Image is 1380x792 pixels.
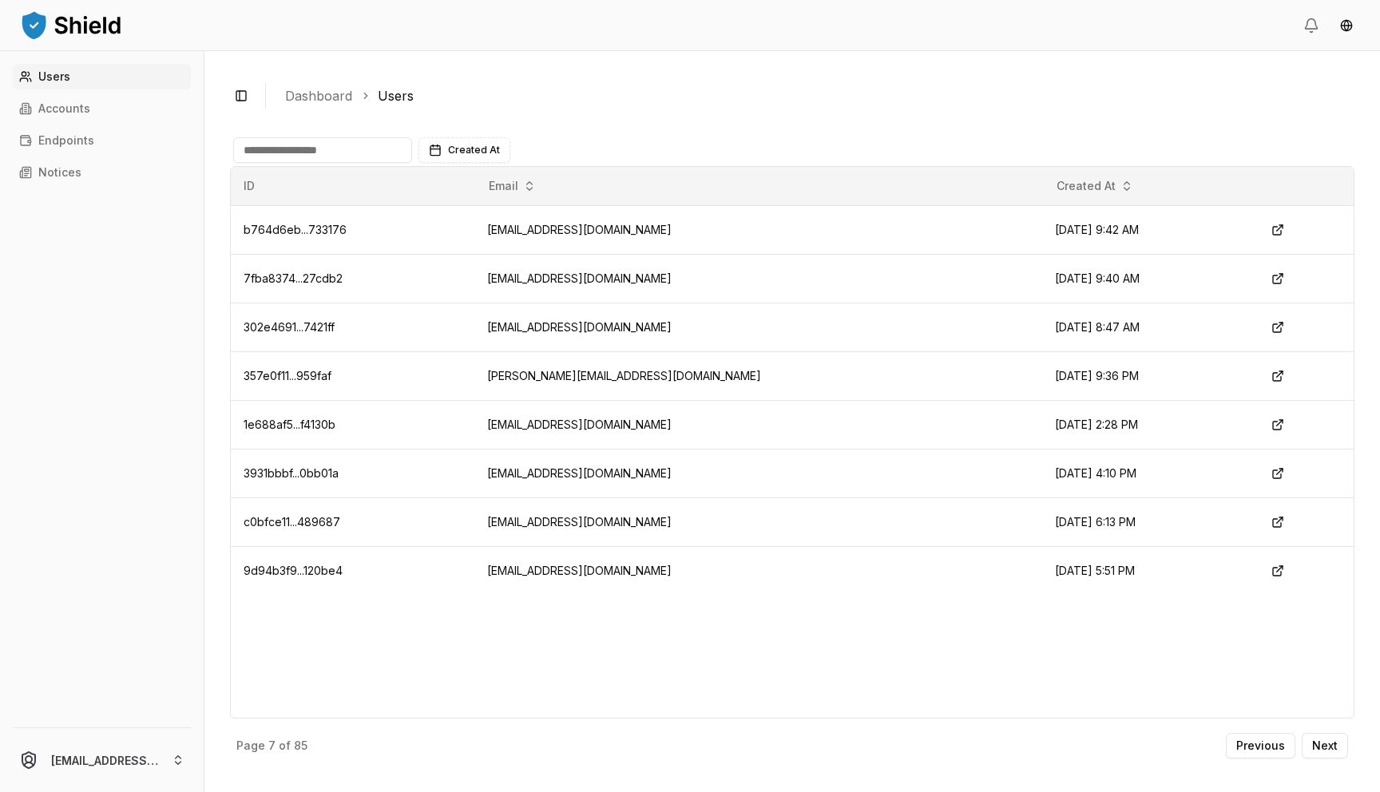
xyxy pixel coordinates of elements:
a: Accounts [13,96,191,121]
button: Next [1302,733,1348,758]
span: [DATE] 6:13 PM [1055,515,1136,529]
th: ID [231,167,474,205]
p: Page [236,740,265,751]
td: [PERSON_NAME][EMAIL_ADDRESS][DOMAIN_NAME] [474,351,1042,400]
span: [DATE] 5:51 PM [1055,564,1135,577]
td: [EMAIL_ADDRESS][DOMAIN_NAME] [474,449,1042,497]
button: Previous [1226,733,1295,758]
span: b764d6eb...733176 [244,223,347,236]
button: Created At [418,137,510,163]
button: [EMAIL_ADDRESS][DOMAIN_NAME] [6,735,197,786]
span: 357e0f11...959faf [244,369,331,382]
button: Created At [1050,173,1140,199]
span: [DATE] 2:28 PM [1055,418,1138,431]
nav: breadcrumb [285,86,1342,105]
span: 1e688af5...f4130b [244,418,335,431]
span: [DATE] 9:40 AM [1055,271,1140,285]
a: Endpoints [13,128,191,153]
button: Email [482,173,542,199]
td: [EMAIL_ADDRESS][DOMAIN_NAME] [474,205,1042,254]
p: Previous [1236,740,1285,751]
a: Dashboard [285,86,352,105]
span: 7fba8374...27cdb2 [244,271,343,285]
td: [EMAIL_ADDRESS][DOMAIN_NAME] [474,546,1042,595]
p: Accounts [38,103,90,114]
span: [DATE] 9:42 AM [1055,223,1139,236]
span: c0bfce11...489687 [244,515,340,529]
span: 9d94b3f9...120be4 [244,564,343,577]
p: Endpoints [38,135,94,146]
span: [DATE] 9:36 PM [1055,369,1139,382]
td: [EMAIL_ADDRESS][DOMAIN_NAME] [474,400,1042,449]
a: Users [13,64,191,89]
span: [DATE] 8:47 AM [1055,320,1140,334]
td: [EMAIL_ADDRESS][DOMAIN_NAME] [474,254,1042,303]
p: 7 [268,740,276,751]
p: [EMAIL_ADDRESS][DOMAIN_NAME] [51,752,159,769]
span: Created At [448,144,500,156]
p: Notices [38,167,81,178]
p: of [279,740,291,751]
span: 3931bbbf...0bb01a [244,466,339,480]
span: [DATE] 4:10 PM [1055,466,1136,480]
a: Notices [13,160,191,185]
td: [EMAIL_ADDRESS][DOMAIN_NAME] [474,497,1042,546]
td: [EMAIL_ADDRESS][DOMAIN_NAME] [474,303,1042,351]
img: ShieldPay Logo [19,9,123,41]
a: Users [378,86,414,105]
p: 85 [294,740,307,751]
p: Next [1312,740,1338,751]
p: Users [38,71,70,82]
span: 302e4691...7421ff [244,320,335,334]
